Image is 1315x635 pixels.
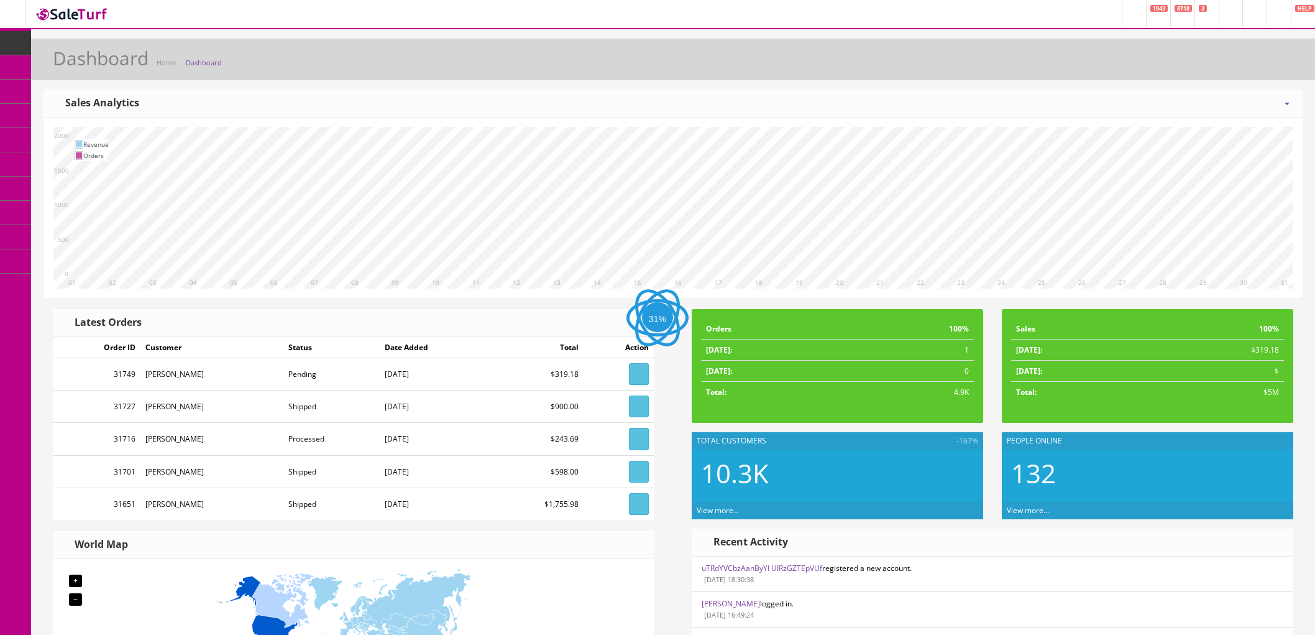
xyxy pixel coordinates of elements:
td: Shipped [283,488,380,520]
div: − [69,593,82,606]
li: logged in. [692,591,1293,628]
td: [PERSON_NAME] [140,358,283,391]
td: $1,755.98 [492,488,584,520]
a: Dashboard [186,58,222,67]
td: $243.69 [492,423,584,455]
td: 1 [845,340,974,361]
a: View more... [697,505,739,516]
td: $900.00 [492,391,584,423]
td: $598.00 [492,455,584,488]
td: 31727 [53,391,140,423]
strong: [DATE]: [1016,345,1042,355]
h2: 10.3K [701,459,974,488]
td: Customer [140,337,283,358]
td: Order ID [53,337,140,358]
td: 100% [845,318,974,340]
td: [PERSON_NAME] [140,423,283,455]
div: Total Customers [692,432,983,450]
div: + [69,575,82,587]
td: $5M [1144,382,1284,403]
h1: Dashboard [53,48,149,68]
td: Sales [1011,318,1144,340]
td: 31749 [53,358,140,391]
span: -167% [954,435,978,447]
td: [PERSON_NAME] [140,455,283,488]
td: [DATE] [380,455,492,488]
h2: 132 [1011,459,1284,488]
td: Pending [283,358,380,391]
strong: Total: [706,387,726,397]
strong: [DATE]: [706,366,732,376]
td: [DATE] [380,358,492,391]
a: Home [157,58,176,67]
td: $ [1144,361,1284,382]
td: Action [584,337,654,358]
small: [DATE] 18:30:38 [702,575,754,584]
span: 8718 [1175,5,1192,12]
td: [PERSON_NAME] [140,488,283,520]
td: Processed [283,423,380,455]
td: Shipped [283,455,380,488]
td: 31701 [53,455,140,488]
small: [DATE] 16:49:24 [702,610,754,619]
td: [DATE] [380,391,492,423]
strong: Total: [1016,387,1037,397]
h3: World Map [66,539,128,550]
td: Revenue [83,139,109,150]
td: Status [283,337,380,358]
td: Shipped [283,391,380,423]
img: SaleTurf [35,6,109,22]
td: Total [492,337,584,358]
a: uTRdYVCbzAanByYI UIRzGZTEpVUf [702,563,822,573]
td: $319.18 [1144,340,1284,361]
td: [PERSON_NAME] [140,391,283,423]
h3: Sales Analytics [57,98,139,109]
a: View more... [1007,505,1049,516]
td: 100% [1144,318,1284,340]
div: People Online [1002,432,1293,450]
td: [DATE] [380,423,492,455]
span: 3 [1199,5,1207,12]
strong: [DATE]: [706,345,732,355]
td: 4.9K [845,382,974,403]
td: [DATE] [380,488,492,520]
td: Orders [83,150,109,161]
h3: Latest Orders [66,317,142,328]
a: [PERSON_NAME] [702,598,760,609]
h3: Recent Activity [705,537,788,548]
td: 31716 [53,423,140,455]
span: 1943 [1150,5,1168,12]
li: registered a new account. [692,557,1293,592]
td: Date Added [380,337,492,358]
span: HELP [1295,5,1314,12]
td: Orders [701,318,845,340]
td: 0 [845,361,974,382]
td: 31651 [53,488,140,520]
strong: [DATE]: [1016,366,1042,376]
td: $319.18 [492,358,584,391]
